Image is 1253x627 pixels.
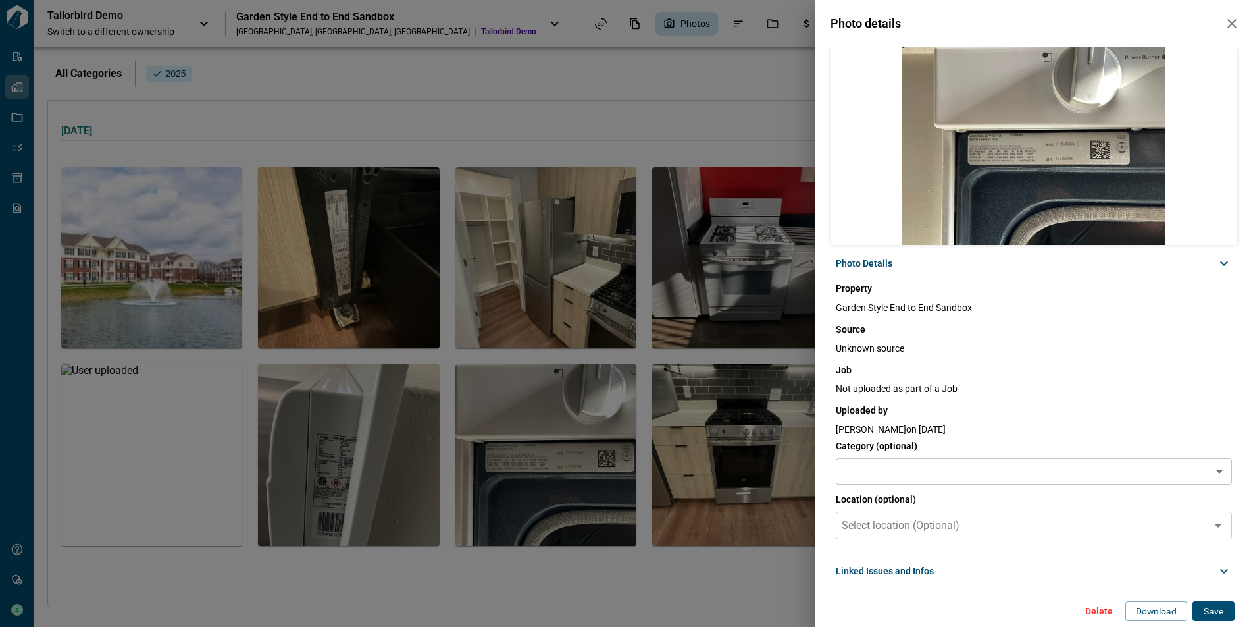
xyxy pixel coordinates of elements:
div: Photo Details [831,248,1237,279]
div: Linked Issues and Infos [831,555,1237,587]
span: Photo details [831,17,901,30]
span: Property [836,282,1232,295]
span: Linked Issues and Infos [836,564,934,578]
span: Job [836,364,1232,377]
img: 64e7dd6df8b3410b849587d2692fb3ec_256C9571-46F5-4918-B48D-B1FC715DC51B_1_105_c.jpeg [831,47,1237,245]
span: Source [836,323,1232,336]
span: [PERSON_NAME] on [DATE] [836,423,1232,436]
span: Photo Details [836,257,892,270]
button: Save [1192,601,1235,621]
span: Location (optional) [836,493,1232,506]
span: Delete [1085,605,1113,618]
span: Category (optional) [836,439,1232,452]
button: Delete [1078,601,1120,622]
span: Select location (Optional) [842,519,959,532]
span: Not uploaded as part of a Job [836,382,1232,395]
span: Unknown source [836,342,1232,355]
span: Garden Style End to End Sandbox [836,301,1232,314]
button: Download [1125,601,1187,621]
span: Uploaded by [836,404,1232,417]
